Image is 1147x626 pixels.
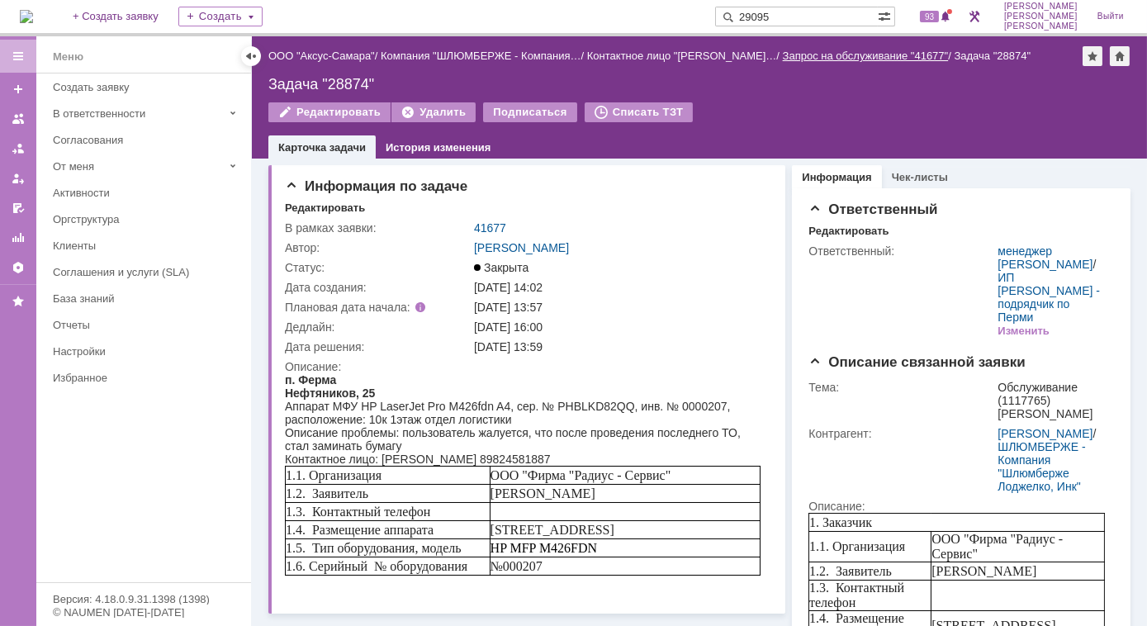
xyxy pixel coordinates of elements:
div: Отчеты [53,319,241,331]
a: Отчеты [5,225,31,251]
a: Настройки [5,254,31,281]
div: Дата решения: [285,340,471,353]
div: Контрагент: [808,427,994,440]
div: Скрыть меню [241,46,261,66]
div: [DATE] 13:57 [474,301,764,314]
div: Автор: [285,241,471,254]
div: Меню [53,47,83,67]
div: Ответственный: [808,244,994,258]
div: Обслуживание (1117765) [PERSON_NAME] [998,381,1107,420]
div: Клиенты [53,239,241,252]
span: 1.5. Тип оборудования, модель [1,129,82,173]
div: Задача "28874" [268,76,1130,92]
span: 1.3. Контактный телефон [1,131,145,145]
div: / [381,50,587,62]
div: Описание: [808,500,1111,513]
a: Перейти в интерфейс администратора [965,7,984,26]
span: [PERSON_NAME] [206,113,310,127]
span: 1.6. Серийный № оборудования [1,174,102,203]
span: 2. Содержание заявки [1,237,124,251]
div: Версия: 4.18.0.9.31.1398 (1398) [53,594,235,605]
div: База знаний [53,292,241,305]
a: Перейти на домашнюю страницу [20,10,33,23]
span: После обслуживания 08.09 мфу начал "жевать" бумагу. [123,254,277,282]
div: Редактировать [285,202,365,215]
div: Сделать домашней страницей [1110,46,1130,66]
a: Мои согласования [5,195,31,221]
div: Изменить [998,325,1050,338]
span: Описание связанной заявки [808,354,1025,370]
div: / [998,244,1107,324]
div: Настройки [53,345,241,358]
span: Информация по задаче [285,178,467,194]
a: Активности [46,180,248,206]
span: 1.5. Тип оборудования, модель [1,168,177,182]
span: -//- [123,212,140,226]
div: / [587,50,783,62]
div: Добавить в избранное [1083,46,1102,66]
span: 1.6. Серийный № оборудования [1,186,182,200]
span: 1.2. Заявитель [1,51,83,65]
a: [PERSON_NAME] [998,427,1092,440]
span: 1.7. Состояние гарантии [1,205,87,234]
a: 41677 [474,221,506,235]
a: Информация [802,171,871,183]
a: менеджер [PERSON_NAME] [998,244,1092,271]
a: История изменения [386,141,491,154]
a: ООО "Аксус-Самара" [268,50,375,62]
div: [DATE] 16:00 [474,320,764,334]
span: 1.1. Организация [1,95,97,109]
span: №000207 [123,182,175,196]
div: Дедлайн: [285,320,471,334]
span: 1.4. Размещение аппарата [1,149,149,164]
a: [PERSON_NAME] [474,241,569,254]
span: 1. Заказчик [1,2,64,17]
div: Оргструктура [53,213,241,225]
a: Компания "ШЛЮМБЕРЖЕ - Компания… [381,50,581,62]
div: Редактировать [808,225,889,238]
div: Избранное [53,372,223,384]
a: Заявки на командах [5,106,31,132]
a: Отчеты [46,312,248,338]
span: HP MFP M426FDN [206,168,313,182]
span: 93 [920,11,939,22]
div: В ответственности [53,107,223,120]
div: © NAUMEN [DATE]-[DATE] [53,607,235,618]
div: / [998,427,1107,493]
span: 1.3. Контактный телефон [1,68,96,97]
div: От меня [53,160,223,173]
div: Тема: [808,381,994,394]
span: [STREET_ADDRESS] [206,149,329,164]
a: Контактное лицо "[PERSON_NAME]… [587,50,777,62]
div: Плановая дата начала: [285,301,451,314]
span: 1.1. Организация [1,26,97,40]
a: Чек-листы [892,171,948,183]
span: Ответственный [808,202,937,217]
span: Закрыта [474,261,528,274]
div: Активности [53,187,241,199]
a: ИП [PERSON_NAME] - подрядчик по Перми [998,271,1100,324]
div: Дата создания: [285,281,471,294]
span: [PERSON_NAME] [123,51,228,65]
div: Соглашения и услуги (SLA) [53,266,241,278]
div: [DATE] 13:59 [474,340,764,353]
span: [PERSON_NAME] [1004,21,1078,31]
span: №000207 [206,186,258,200]
img: logo [20,10,33,23]
span: 1.4. Размещение аппарата [1,98,96,127]
div: [DATE] 14:02 [474,281,764,294]
a: Настройки [46,339,248,364]
span: 2.1. Описание проблемы [1,254,79,282]
a: Согласования [46,127,248,153]
span: ООО "Фирма "Радиус - Сервис" [123,19,254,48]
a: Карточка задачи [278,141,366,154]
a: Соглашения и услуги (SLA) [46,259,248,285]
a: База знаний [46,286,248,311]
div: / [268,50,381,62]
a: Заявки в моей ответственности [5,135,31,162]
a: Мои заявки [5,165,31,192]
div: / [783,50,955,62]
span: 1.2. Заявитель [1,113,83,127]
a: Клиенты [46,233,248,258]
div: Создать [178,7,263,26]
